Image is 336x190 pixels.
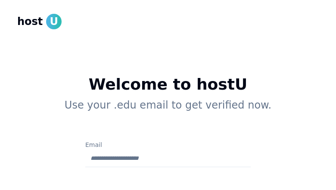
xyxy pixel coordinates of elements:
[17,14,62,29] a: hostU
[46,14,62,29] span: U
[31,76,305,93] h1: Welcome to hostU
[85,141,102,148] label: Email
[17,15,43,28] span: host
[31,98,305,112] p: Use your .edu email to get verified now.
